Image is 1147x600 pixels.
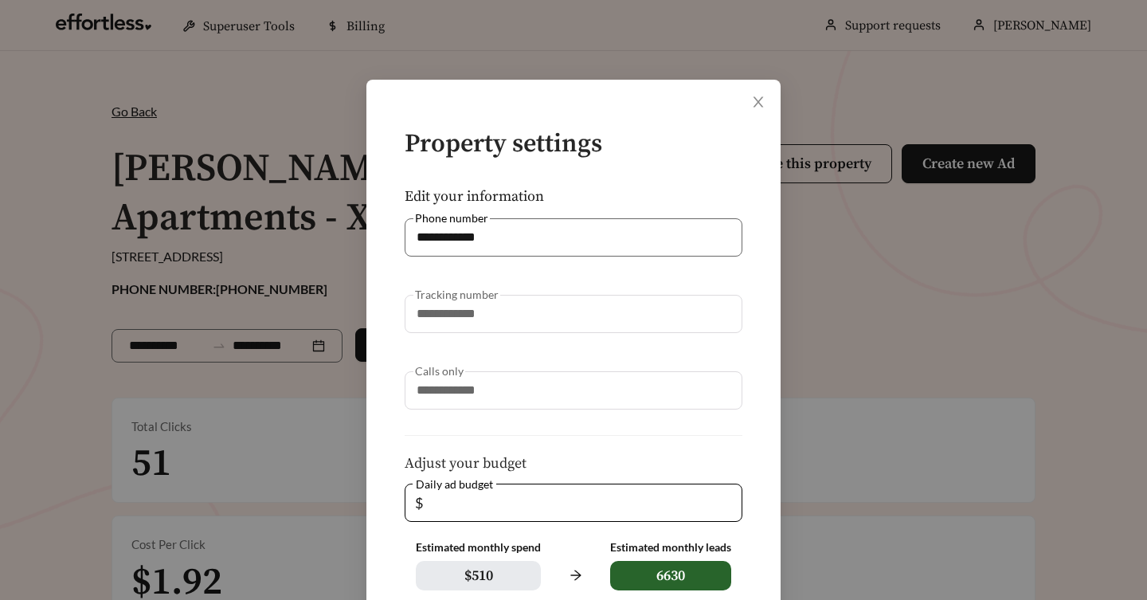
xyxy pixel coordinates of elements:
div: Estimated monthly leads [610,541,731,555]
div: Estimated monthly spend [416,541,541,555]
h5: Adjust your budget [405,456,742,472]
span: close [751,95,765,109]
span: arrow-right [560,560,590,590]
h5: Edit your information [405,189,742,205]
button: Close [736,80,781,124]
span: $ [415,484,423,521]
span: 6630 [610,561,731,590]
h4: Property settings [405,131,742,159]
span: $ 510 [416,561,541,590]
